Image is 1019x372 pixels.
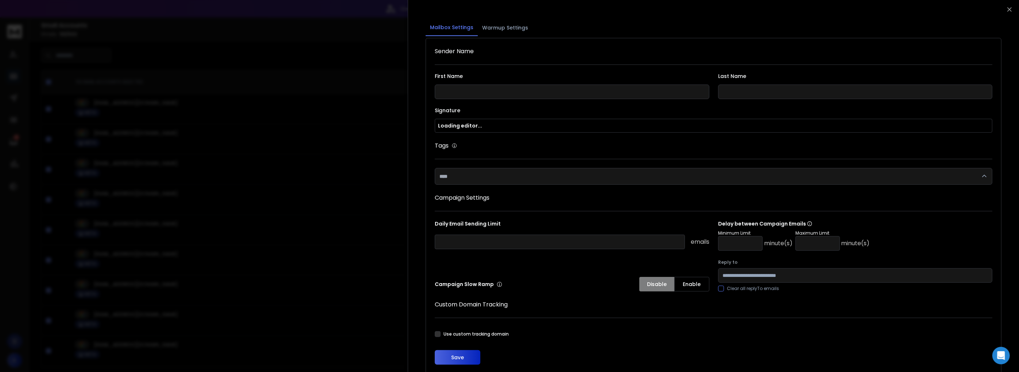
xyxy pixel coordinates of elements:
p: Maximum Limit [795,230,869,236]
label: Signature [435,108,992,113]
p: minute(s) [764,239,792,248]
label: Use custom tracking domain [443,331,509,337]
h1: Sender Name [435,47,992,56]
p: Campaign Slow Ramp [435,281,502,288]
p: Daily Email Sending Limit [435,220,709,230]
h1: Custom Domain Tracking [435,300,992,309]
p: Minimum Limit [718,230,792,236]
p: Delay between Campaign Emails [718,220,869,227]
button: Warmup Settings [478,20,532,36]
p: emails [690,238,709,246]
h1: Tags [435,141,449,150]
button: Mailbox Settings [426,19,478,36]
button: Save [435,350,480,365]
button: Enable [674,277,709,291]
h1: Campaign Settings [435,193,992,202]
p: minute(s) [841,239,869,248]
div: Loading editor... [438,122,989,129]
label: Last Name [718,74,992,79]
label: Reply to [718,259,992,265]
div: Open Intercom Messenger [992,347,1010,364]
label: First Name [435,74,709,79]
label: Clear all replyTo emails [727,286,779,291]
button: Disable [639,277,674,291]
